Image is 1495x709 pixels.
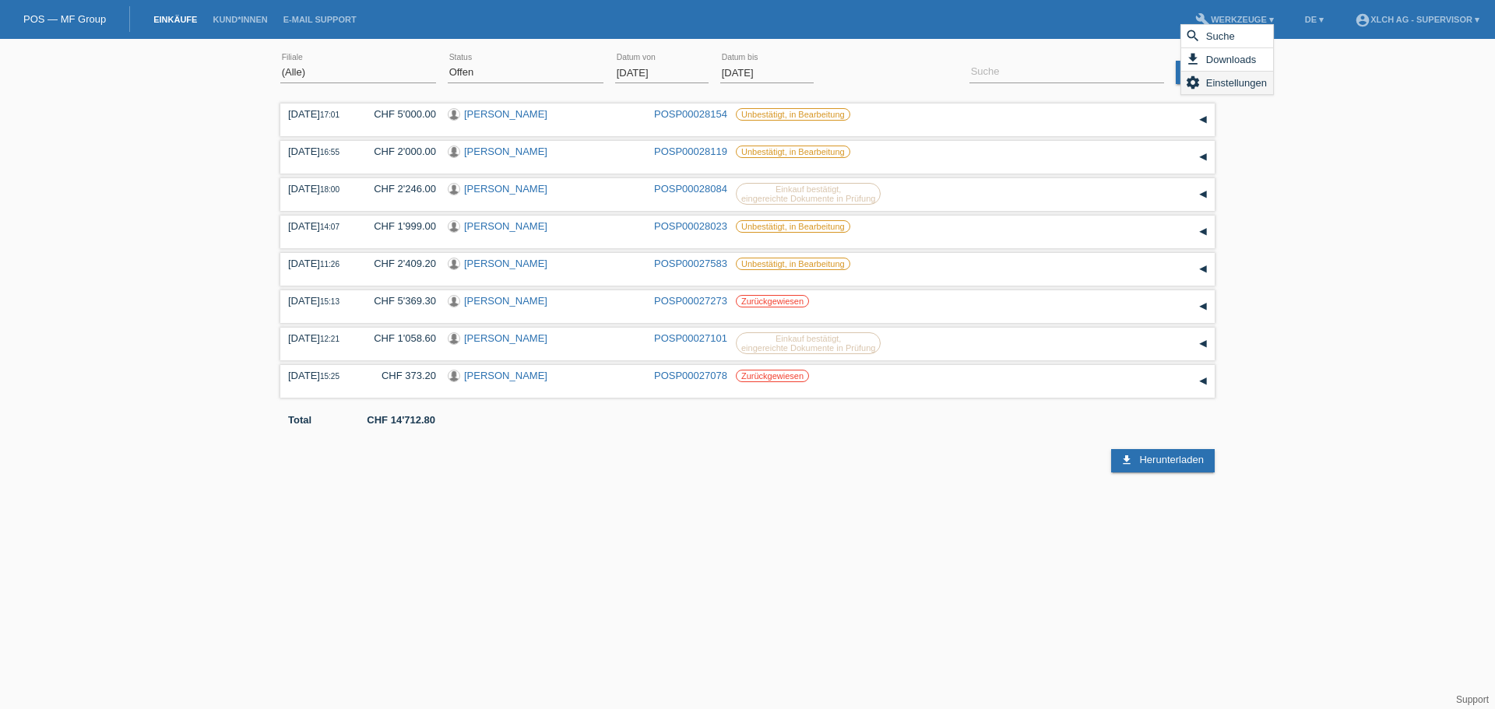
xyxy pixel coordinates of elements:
div: auf-/zuklappen [1191,332,1215,356]
a: POSP00027583 [654,258,727,269]
label: Einkauf bestätigt, eingereichte Dokumente in Prüfung [736,183,881,205]
span: 15:25 [320,372,339,381]
a: POSP00027101 [654,332,727,344]
div: [DATE] [288,146,350,157]
span: 17:01 [320,111,339,119]
a: POS — MF Group [23,13,106,25]
a: [PERSON_NAME] [464,220,547,232]
a: [PERSON_NAME] [464,295,547,307]
a: POSP00028154 [654,108,727,120]
div: auf-/zuklappen [1191,183,1215,206]
a: DE ▾ [1297,15,1331,24]
div: CHF 373.20 [362,370,436,381]
div: CHF 1'999.00 [362,220,436,232]
a: [PERSON_NAME] [464,108,547,120]
a: [PERSON_NAME] [464,370,547,381]
i: download [1185,51,1201,67]
div: [DATE] [288,220,350,232]
a: Support [1456,694,1489,705]
a: Einkäufe [146,15,205,24]
a: buildWerkzeuge ▾ [1187,15,1282,24]
a: POSP00028023 [654,220,727,232]
span: 12:21 [320,335,339,343]
label: Zurückgewiesen [736,370,809,382]
a: account_circleXLCH AG - Supervisor ▾ [1347,15,1487,24]
a: download Herunterladen [1111,449,1215,472]
span: 18:00 [320,185,339,194]
label: Unbestätigt, in Bearbeitung [736,108,850,121]
span: 16:55 [320,148,339,156]
label: Unbestätigt, in Bearbeitung [736,146,850,158]
div: CHF 2'409.20 [362,258,436,269]
a: [PERSON_NAME] [464,146,547,157]
a: [PERSON_NAME] [464,258,547,269]
div: [DATE] [288,183,350,195]
div: CHF 5'000.00 [362,108,436,120]
div: [DATE] [288,332,350,344]
span: Downloads [1204,50,1258,68]
a: POSP00028119 [654,146,727,157]
label: Unbestätigt, in Bearbeitung [736,258,850,270]
span: Herunterladen [1139,454,1203,465]
div: auf-/zuklappen [1191,295,1215,318]
div: [DATE] [288,258,350,269]
span: Einstellungen [1204,73,1269,92]
div: auf-/zuklappen [1191,220,1215,244]
i: build [1195,12,1211,28]
b: Total [288,414,311,426]
span: 14:07 [320,223,339,231]
a: Kund*innen [205,15,275,24]
div: [DATE] [288,108,350,120]
i: account_circle [1355,12,1370,28]
div: auf-/zuklappen [1191,370,1215,393]
span: 15:13 [320,297,339,306]
div: auf-/zuklappen [1191,108,1215,132]
i: settings [1185,75,1201,90]
label: Einkauf bestätigt, eingereichte Dokumente in Prüfung [736,332,881,354]
b: CHF 14'712.80 [367,414,435,426]
div: [DATE] [288,370,350,381]
a: E-Mail Support [276,15,364,24]
i: search [1185,28,1201,44]
a: [PERSON_NAME] [464,183,547,195]
span: Suche [1204,26,1237,45]
div: auf-/zuklappen [1191,258,1215,281]
div: CHF 1'058.60 [362,332,436,344]
label: Zurückgewiesen [736,295,809,307]
a: POSP00028084 [654,183,727,195]
label: Unbestätigt, in Bearbeitung [736,220,850,233]
a: POSP00027078 [654,370,727,381]
div: CHF 2'246.00 [362,183,436,195]
i: download [1120,454,1133,466]
div: CHF 5'369.30 [362,295,436,307]
a: POSP00027273 [654,295,727,307]
a: [PERSON_NAME] [464,332,547,344]
span: 11:26 [320,260,339,269]
a: search [1176,61,1208,84]
div: CHF 2'000.00 [362,146,436,157]
div: auf-/zuklappen [1191,146,1215,169]
div: [DATE] [288,295,350,307]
